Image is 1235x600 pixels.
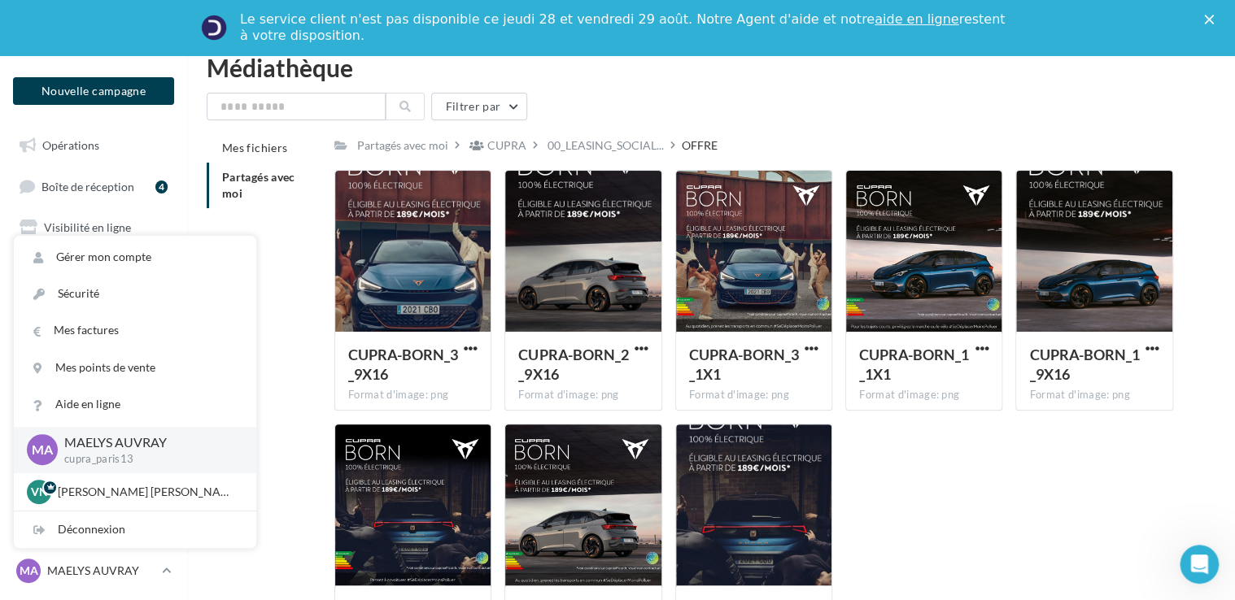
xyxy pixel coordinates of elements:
[10,292,177,326] a: Contacts
[357,137,448,154] div: Partagés avec moi
[518,388,648,402] div: Format d'image: png
[14,350,256,386] a: Mes points de vente
[682,137,718,154] div: OFFRE
[14,511,256,548] div: Déconnexion
[689,346,799,383] span: CUPRA-BORN_3_1X1
[859,346,969,383] span: CUPRA-BORN_1_1X1
[155,180,168,193] div: 4
[875,11,958,27] a: aide en ligne
[1204,15,1220,24] div: Fermer
[13,77,174,105] button: Nouvelle campagne
[689,388,818,402] div: Format d'image: png
[14,276,256,312] a: Sécurité
[1180,545,1219,584] iframe: Intercom live chat
[548,137,664,154] span: 00_LEASING_SOCIAL...
[44,220,131,234] span: Visibilité en ligne
[201,15,227,41] img: Profile image for Service-Client
[1029,388,1159,402] div: Format d'image: png
[10,251,177,285] a: Campagnes
[10,467,177,515] a: Campagnes DataOnDemand
[10,211,177,245] a: Visibilité en ligne
[10,372,177,407] a: Calendrier
[64,433,230,452] p: MAELYS AUVRAY
[222,141,287,154] span: Mes fichiers
[348,388,478,402] div: Format d'image: png
[32,441,53,459] span: MA
[10,332,177,366] a: Médiathèque
[207,55,1215,80] div: Médiathèque
[348,346,458,383] span: CUPRA-BORN_3_9X16
[240,11,1008,44] div: Le service client n'est pas disponible ce jeudi 28 et vendredi 29 août. Notre Agent d'aide et not...
[42,138,99,152] span: Opérations
[1029,346,1139,383] span: CUPRA-BORN_1_9X16
[14,239,256,276] a: Gérer mon compte
[64,452,230,467] p: cupra_paris13
[487,137,526,154] div: CUPRA
[518,346,628,383] span: CUPRA-BORN_2_9X16
[41,179,134,193] span: Boîte de réception
[20,563,38,579] span: MA
[14,312,256,349] a: Mes factures
[10,128,177,163] a: Opérations
[58,484,237,500] p: [PERSON_NAME] [PERSON_NAME]
[13,555,174,586] a: MA MAELYS AUVRAY
[14,386,256,423] a: Aide en ligne
[222,170,295,200] span: Partagés avec moi
[859,388,988,402] div: Format d'image: png
[10,413,177,461] a: PLV et print personnalisable
[47,563,155,579] p: MAELYS AUVRAY
[31,484,48,500] span: VN
[431,93,527,120] button: Filtrer par
[10,169,177,204] a: Boîte de réception4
